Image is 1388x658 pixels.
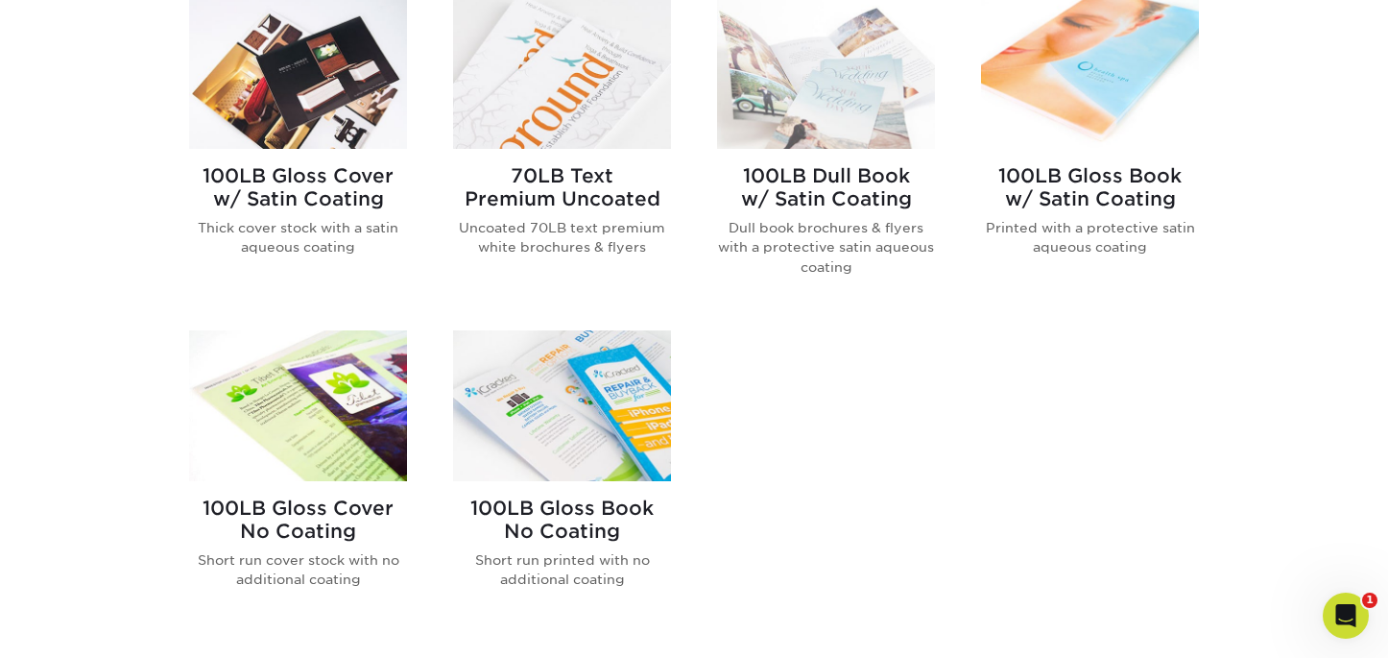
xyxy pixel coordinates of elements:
a: 100LB Gloss Book<br/>No Coating Brochures & Flyers 100LB Gloss BookNo Coating Short run printed w... [453,330,671,621]
p: Short run cover stock with no additional coating [189,550,407,590]
p: Thick cover stock with a satin aqueous coating [189,218,407,257]
img: 100LB Gloss Book<br/>No Coating Brochures & Flyers [453,330,671,481]
img: 100LB Gloss Cover<br/>No Coating Brochures & Flyers [189,330,407,481]
p: Uncoated 70LB text premium white brochures & flyers [453,218,671,257]
h2: 70LB Text Premium Uncoated [453,164,671,210]
h2: 100LB Gloss Cover No Coating [189,497,407,543]
p: Printed with a protective satin aqueous coating [981,218,1199,257]
h2: 100LB Dull Book w/ Satin Coating [717,164,935,210]
h2: 100LB Gloss Cover w/ Satin Coating [189,164,407,210]
iframe: Intercom live chat [1323,593,1369,639]
span: 1 [1362,593,1377,608]
a: 100LB Gloss Cover<br/>No Coating Brochures & Flyers 100LB Gloss CoverNo Coating Short run cover s... [189,330,407,621]
h2: 100LB Gloss Book No Coating [453,497,671,543]
p: Short run printed with no additional coating [453,550,671,590]
h2: 100LB Gloss Book w/ Satin Coating [981,164,1199,210]
p: Dull book brochures & flyers with a protective satin aqueous coating [717,218,935,277]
